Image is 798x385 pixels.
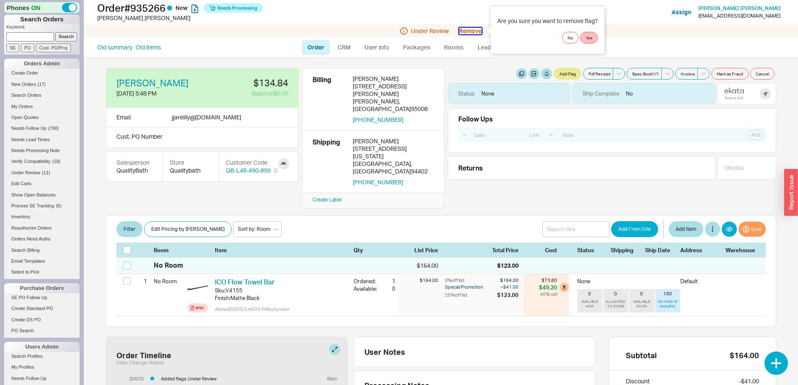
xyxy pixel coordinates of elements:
[4,102,80,111] a: My Orders
[48,126,59,131] span: ( 790 )
[497,277,519,284] div: $164.00
[353,75,434,83] div: [PERSON_NAME]
[554,68,581,80] button: Add Flag
[387,285,395,292] div: 0
[215,306,347,313] div: Added [DATE] 5:48:05 PM by System
[411,28,449,34] span: Under Review
[631,300,653,309] div: AVAILABLE ON PO
[717,70,743,77] span: Mark as Fraud
[4,224,80,233] a: Reauthorize Orders
[4,257,80,266] a: Email Templates
[632,70,659,77] span: Spec Book 1 / 1
[640,291,643,297] div: 0
[4,235,80,243] a: Orders Need Auths
[399,277,438,284] div: $164.00
[274,166,277,175] div: 0
[4,69,80,78] a: Create Order
[353,116,403,124] button: [PHONE_NUMBER]
[751,132,760,138] span: Add
[11,82,36,87] span: New Orders
[583,68,613,80] button: Pdf Receipt
[217,2,257,14] span: Needs Processing
[52,159,61,164] span: ( 18 )
[618,224,651,234] span: Add From Site
[31,3,41,12] span: ON
[438,40,470,55] a: Rooms
[97,14,401,22] div: [PERSON_NAME] [PERSON_NAME]
[55,32,77,41] input: Search
[11,126,46,131] span: Needs Follow Up
[170,166,212,175] div: Qualitybath
[4,91,80,100] a: Search Orders
[583,90,619,97] div: Ship Complete
[580,32,598,44] button: Yes
[4,212,80,221] a: Inventory
[11,159,51,164] span: Verify Compatibility
[471,40,514,55] a: Lead times
[11,376,46,381] span: Needs Follow Up
[497,284,519,290] div: – $41.00
[116,166,152,175] div: QualityBath
[187,277,208,298] img: V4155_orgh6c
[4,268,80,276] a: Select to Pick
[4,59,80,69] div: Orders Admin
[215,278,274,286] a: ICO Flow Towel Bar
[4,283,80,293] div: Purchase Orders
[144,221,232,237] button: Edit Pricing by [PERSON_NAME]
[497,291,519,299] div: $123.00
[611,221,658,237] button: Add From Site
[154,261,183,270] div: No Room
[154,274,184,288] div: No Room
[559,70,576,77] span: Add Flag
[312,75,346,124] div: Billing
[354,277,380,285] div: Ordered:
[123,376,144,382] div: [DATE]
[605,300,627,309] div: ALLOCATED TO OTHER
[21,44,34,52] input: PO
[445,284,496,290] div: Special Promotion
[380,277,395,285] div: 1
[739,222,766,237] button: Cost
[4,304,80,313] a: Create Standard PO
[137,274,147,288] div: 1
[226,166,271,175] a: QB-L48-490-899
[4,326,80,335] a: PO Search
[657,300,679,309] div: ON HAND AT MANUFAC
[626,351,657,360] div: Subtotal
[215,294,347,302] div: Finish : Matte Black
[4,342,80,352] div: Users Admin
[226,158,277,167] div: Customer Code
[497,17,598,25] div: Are you sure you want to remove flag?
[4,179,80,188] a: Edit Carts
[4,363,80,372] a: My Profiles
[397,40,436,55] a: Packages
[354,246,395,254] div: Qty
[97,2,401,14] h1: Order # 935266
[4,157,80,166] a: Verify Compatibility(18)
[4,146,80,155] a: Needs Processing Note
[711,68,749,80] button: Mark as Fraud
[56,203,61,208] span: ( 6 )
[4,15,80,24] h1: Search Orders
[353,160,434,175] div: [GEOGRAPHIC_DATA] , [GEOGRAPHIC_DATA] 94402
[116,89,201,98] div: [DATE] 5:48 PM
[681,70,695,77] span: Invoice
[353,178,403,186] button: [PHONE_NUMBER]
[4,135,80,144] a: Needs Lead Times
[332,40,356,55] a: CRM
[161,376,300,382] div: Added flags: Under Review
[358,40,395,55] a: User info
[36,44,71,52] input: Cust. PO/Proj
[116,78,189,88] a: [PERSON_NAME]
[445,277,496,284] div: 0 % off list
[116,351,171,360] div: Order Timeline
[42,170,50,175] span: ( 11 )
[542,221,609,237] input: Search Site
[4,113,80,122] a: Open Quotes
[539,277,557,284] div: $73.80
[324,376,337,382] div: Rikki
[225,287,243,294] div: V4155
[399,261,438,270] div: $164.00
[562,32,578,44] button: No
[364,347,591,357] div: User Notes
